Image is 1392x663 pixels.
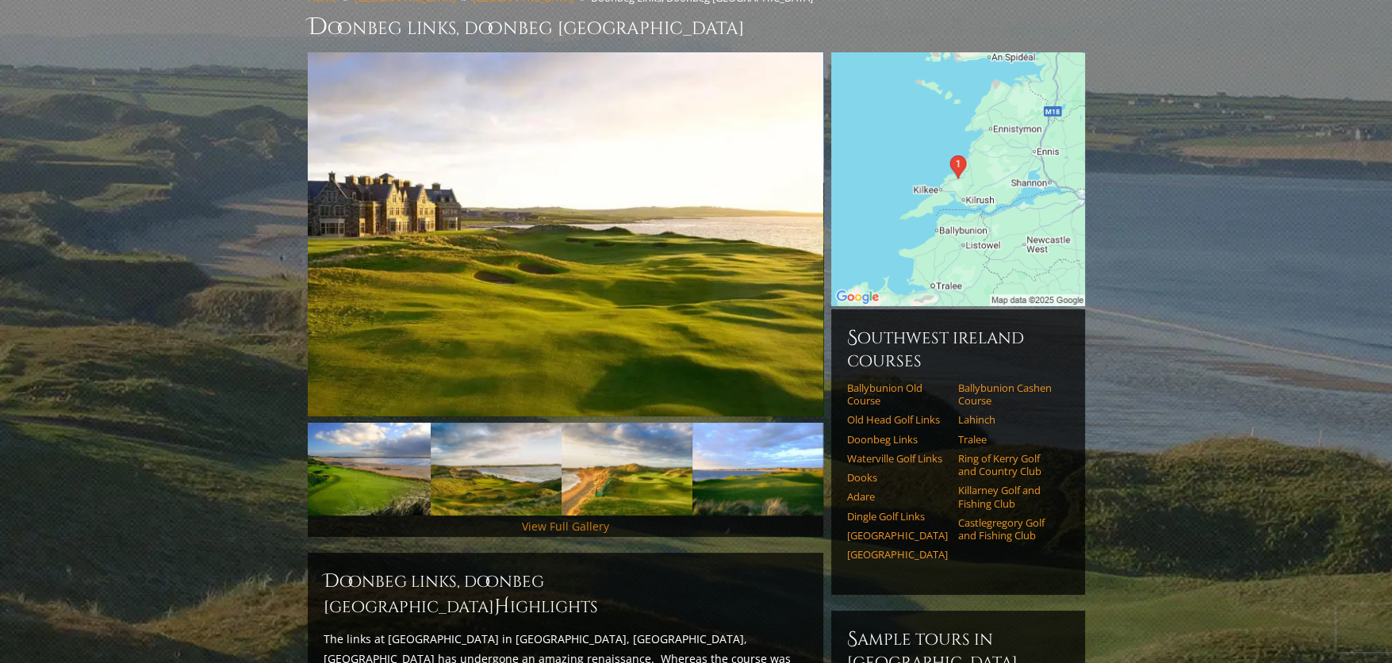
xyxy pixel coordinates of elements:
img: Google Map of Trump International Hotel and Golf Links, Doonbeg Ireland [831,52,1085,306]
h2: Doonbeg Links, Doonbeg [GEOGRAPHIC_DATA] ighlights [324,569,807,619]
span: H [494,594,510,619]
a: [GEOGRAPHIC_DATA] [847,529,948,542]
a: Adare [847,490,948,503]
a: Killarney Golf and Fishing Club [958,484,1059,510]
a: Tralee [958,433,1059,446]
a: Ballybunion Old Course [847,381,948,408]
h6: Southwest Ireland Courses [847,325,1069,372]
a: Doonbeg Links [847,433,948,446]
a: Lahinch [958,413,1059,426]
h1: Doonbeg Links, Doonbeg [GEOGRAPHIC_DATA] [308,11,1085,43]
a: Castlegregory Golf and Fishing Club [958,516,1059,542]
a: [GEOGRAPHIC_DATA] [847,548,948,561]
a: View Full Gallery [522,519,609,534]
a: Dingle Golf Links [847,510,948,523]
a: Dooks [847,471,948,484]
a: Ring of Kerry Golf and Country Club [958,452,1059,478]
a: Ballybunion Cashen Course [958,381,1059,408]
a: Waterville Golf Links [847,452,948,465]
a: Old Head Golf Links [847,413,948,426]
